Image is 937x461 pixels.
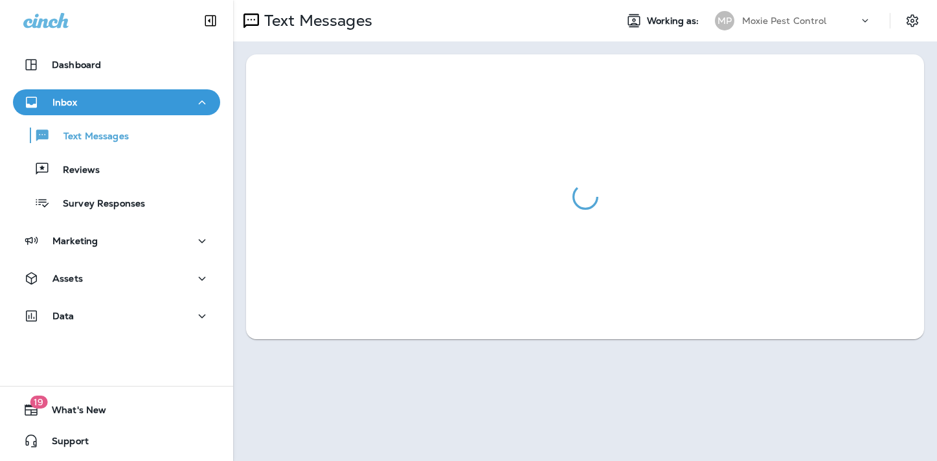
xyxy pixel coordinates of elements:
button: Inbox [13,89,220,115]
button: Assets [13,265,220,291]
p: Moxie Pest Control [742,16,827,26]
p: Inbox [52,97,77,107]
p: Dashboard [52,60,101,70]
button: Settings [901,9,924,32]
p: Reviews [50,164,100,177]
span: What's New [39,405,106,420]
span: Support [39,436,89,451]
p: Data [52,311,74,321]
p: Marketing [52,236,98,246]
p: Assets [52,273,83,284]
span: Working as: [647,16,702,27]
span: 19 [30,396,47,409]
button: Survey Responses [13,189,220,216]
button: Reviews [13,155,220,183]
div: MP [715,11,734,30]
button: Marketing [13,228,220,254]
p: Survey Responses [50,198,145,210]
button: Data [13,303,220,329]
button: Dashboard [13,52,220,78]
button: Text Messages [13,122,220,149]
button: Collapse Sidebar [192,8,229,34]
button: Support [13,428,220,454]
p: Text Messages [51,131,129,143]
button: 19What's New [13,397,220,423]
p: Text Messages [259,11,372,30]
